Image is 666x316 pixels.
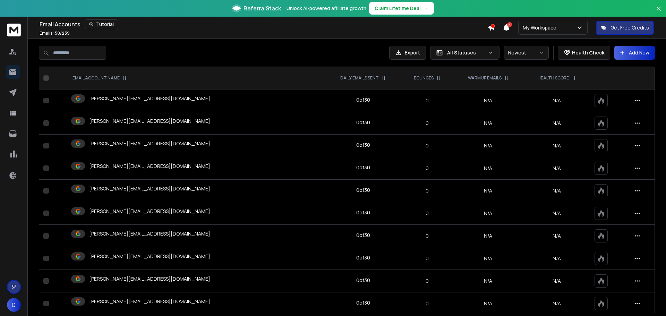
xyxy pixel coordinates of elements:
[85,19,118,29] button: Tutorial
[287,5,366,12] p: Unlock AI-powered affiliate growth
[406,255,449,262] p: 0
[406,165,449,172] p: 0
[528,232,586,239] p: N/A
[356,254,370,261] div: 0 of 30
[356,142,370,148] div: 0 of 30
[356,187,370,194] div: 0 of 30
[356,299,370,306] div: 0 of 30
[40,19,488,29] div: Email Accounts
[572,49,604,56] p: Health Check
[528,277,586,284] p: N/A
[528,255,586,262] p: N/A
[89,185,210,192] p: [PERSON_NAME][EMAIL_ADDRESS][DOMAIN_NAME]
[89,140,210,147] p: [PERSON_NAME][EMAIL_ADDRESS][DOMAIN_NAME]
[356,209,370,216] div: 0 of 30
[528,210,586,217] p: N/A
[244,4,281,12] span: ReferralStack
[89,298,210,305] p: [PERSON_NAME][EMAIL_ADDRESS][DOMAIN_NAME]
[406,210,449,217] p: 0
[89,95,210,102] p: [PERSON_NAME][EMAIL_ADDRESS][DOMAIN_NAME]
[528,142,586,149] p: N/A
[447,49,485,56] p: All Statuses
[453,112,523,135] td: N/A
[538,75,569,81] p: HEALTH SCORE
[453,202,523,225] td: N/A
[528,165,586,172] p: N/A
[406,120,449,127] p: 0
[528,300,586,307] p: N/A
[507,22,512,27] span: 4
[453,180,523,202] td: N/A
[7,298,21,312] button: D
[468,75,502,81] p: WARMUP EMAILS
[414,75,434,81] p: BOUNCES
[424,5,428,12] span: →
[89,230,210,237] p: [PERSON_NAME][EMAIL_ADDRESS][DOMAIN_NAME]
[528,120,586,127] p: N/A
[406,97,449,104] p: 0
[40,31,70,36] p: Emails :
[89,163,210,170] p: [PERSON_NAME][EMAIL_ADDRESS][DOMAIN_NAME]
[453,225,523,247] td: N/A
[523,24,559,31] p: My Workspace
[453,157,523,180] td: N/A
[528,187,586,194] p: N/A
[614,46,655,60] button: Add New
[406,277,449,284] p: 0
[89,118,210,125] p: [PERSON_NAME][EMAIL_ADDRESS][DOMAIN_NAME]
[453,270,523,292] td: N/A
[453,292,523,315] td: N/A
[340,75,379,81] p: DAILY EMAILS SENT
[89,208,210,215] p: [PERSON_NAME][EMAIL_ADDRESS][DOMAIN_NAME]
[406,142,449,149] p: 0
[356,277,370,284] div: 0 of 30
[406,232,449,239] p: 0
[356,232,370,239] div: 0 of 30
[389,46,426,60] button: Export
[504,46,549,60] button: Newest
[610,24,649,31] p: Get Free Credits
[89,275,210,282] p: [PERSON_NAME][EMAIL_ADDRESS][DOMAIN_NAME]
[406,300,449,307] p: 0
[89,253,210,260] p: [PERSON_NAME][EMAIL_ADDRESS][DOMAIN_NAME]
[528,97,586,104] p: N/A
[369,2,434,15] button: Claim Lifetime Deal→
[72,75,127,81] div: EMAIL ACCOUNT NAME
[596,21,654,35] button: Get Free Credits
[55,30,70,36] span: 50 / 239
[356,119,370,126] div: 0 of 30
[356,164,370,171] div: 0 of 30
[406,187,449,194] p: 0
[453,135,523,157] td: N/A
[453,247,523,270] td: N/A
[558,46,610,60] button: Health Check
[654,4,663,21] button: Close banner
[453,89,523,112] td: N/A
[356,96,370,103] div: 0 of 30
